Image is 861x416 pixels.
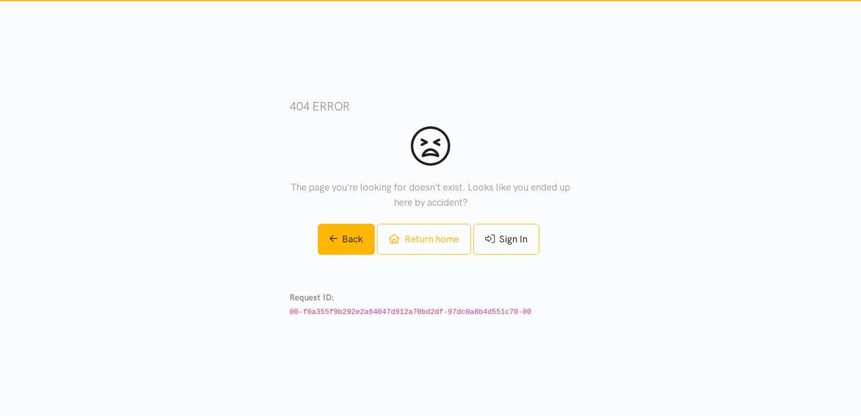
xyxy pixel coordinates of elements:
p: The page you're looking for doesn't exist. Looks like you ended up here by accident? [290,180,571,210]
h3: 404 error [290,98,571,114]
strong: Request ID: [290,293,334,303]
code: 00-f0a355f9b292e2a64047d912a70bd2df-97dc0a8b4d551c70-00 [290,308,531,316]
a: Sign In [473,224,539,255]
a: Back [318,224,375,255]
a: Return home [377,224,471,255]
